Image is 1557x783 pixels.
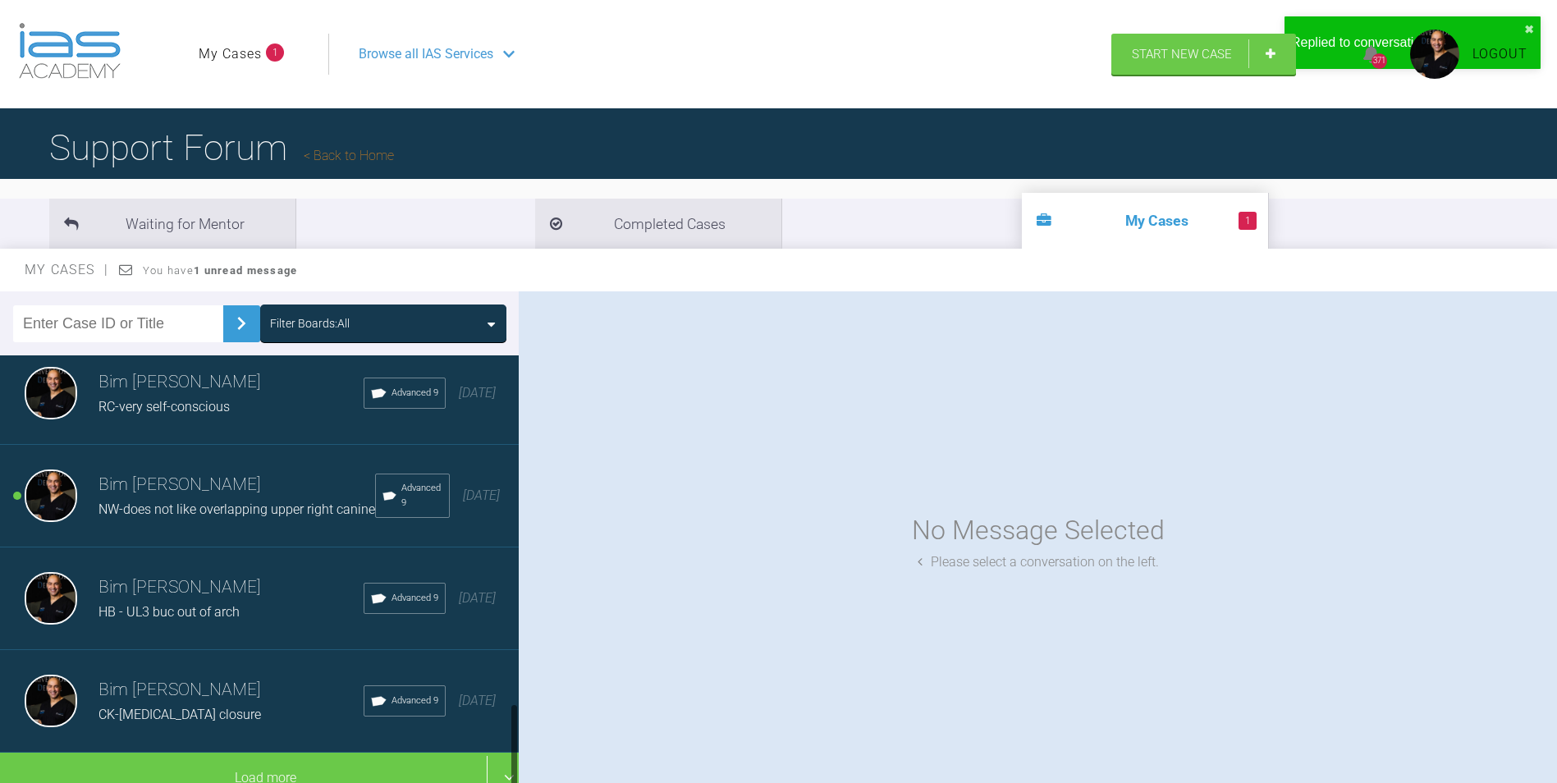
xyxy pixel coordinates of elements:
[228,310,254,337] img: chevronRight.28bd32b0.svg
[19,23,121,79] img: logo-light.3e3ef733.png
[98,369,364,396] h3: Bim [PERSON_NAME]
[25,572,77,625] img: Bim Sawhney
[1372,53,1387,69] div: 371
[392,386,438,401] span: Advanced 9
[266,43,284,62] span: 1
[912,510,1165,552] div: No Message Selected
[49,119,394,176] h1: Support Forum
[199,43,262,65] a: My Cases
[918,552,1159,573] div: Please select a conversation on the left.
[459,693,496,708] span: [DATE]
[1132,47,1232,62] span: Start New Case
[98,501,375,517] span: NW-does not like overlapping upper right canine
[13,305,223,342] input: Enter Case ID or Title
[463,488,500,503] span: [DATE]
[194,264,297,277] strong: 1 unread message
[98,604,240,620] span: HB - UL3 buc out of arch
[1472,43,1527,65] a: Logout
[98,399,230,414] span: RC-very self-conscious
[25,675,77,727] img: Bim Sawhney
[1239,212,1257,230] span: 1
[1410,30,1459,79] img: profile.png
[98,574,364,602] h3: Bim [PERSON_NAME]
[535,199,781,249] li: Completed Cases
[98,676,364,704] h3: Bim [PERSON_NAME]
[1022,193,1268,249] li: My Cases
[1111,34,1296,75] a: Start New Case
[143,264,298,277] span: You have
[392,591,438,606] span: Advanced 9
[49,199,295,249] li: Waiting for Mentor
[304,148,394,163] a: Back to Home
[401,481,442,511] span: Advanced 9
[25,469,77,522] img: Bim Sawhney
[98,707,261,722] span: CK-[MEDICAL_DATA] closure
[459,385,496,401] span: [DATE]
[270,314,350,332] div: Filter Boards: All
[98,471,375,499] h3: Bim [PERSON_NAME]
[25,262,109,277] span: My Cases
[359,43,493,65] span: Browse all IAS Services
[392,694,438,708] span: Advanced 9
[25,367,77,419] img: Bim Sawhney
[459,590,496,606] span: [DATE]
